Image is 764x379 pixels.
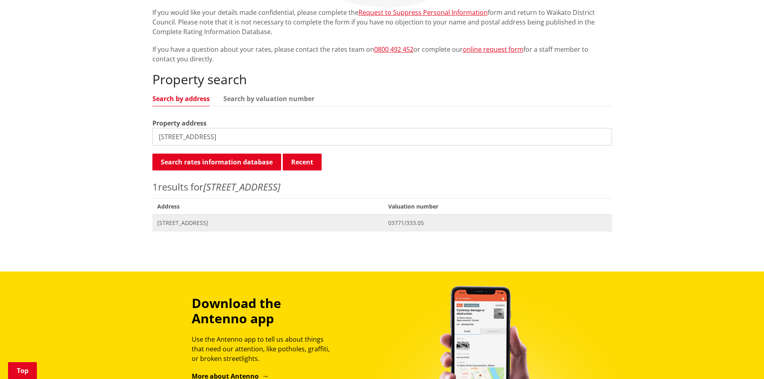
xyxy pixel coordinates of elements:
h3: Download the Antenno app [192,296,337,326]
span: Address [152,198,384,215]
span: 1 [152,180,158,193]
span: 03771/333.05 [388,219,607,227]
em: [STREET_ADDRESS] [203,180,280,193]
a: online request form [463,45,523,54]
a: [STREET_ADDRESS] 03771/333.05 [152,215,612,231]
input: e.g. Duke Street NGARUAWAHIA [152,128,612,146]
a: 0800 492 452 [374,45,413,54]
p: If you have a question about your rates, please contact the rates team on or complete our for a s... [152,45,612,64]
p: results for [152,180,612,194]
p: Use the Antenno app to tell us about things that need our attention, like potholes, graffiti, or ... [192,334,337,363]
a: Search by address [152,95,210,102]
span: [STREET_ADDRESS] [157,219,379,227]
iframe: Messenger Launcher [727,345,756,374]
h2: Property search [152,72,612,87]
p: If you would like your details made confidential, please complete the form and return to Waikato ... [152,8,612,36]
span: Valuation number [383,198,612,215]
button: Recent [283,154,322,170]
a: Top [8,362,37,379]
a: Search by valuation number [223,95,314,102]
a: Request to Suppress Personal Information [359,8,488,17]
button: Search rates information database [152,154,281,170]
label: Property address [152,118,207,128]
